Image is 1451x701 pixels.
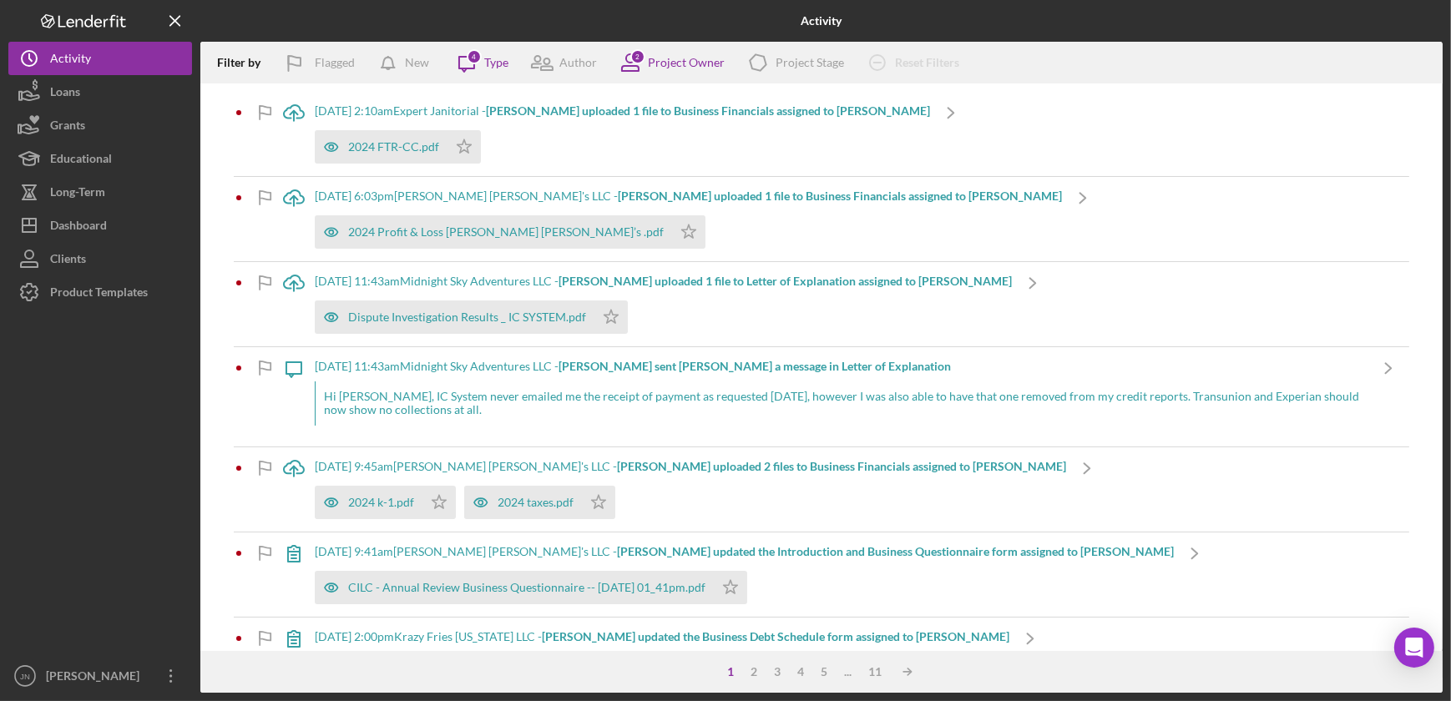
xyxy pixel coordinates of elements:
button: Long-Term [8,175,192,209]
a: [DATE] 9:41am[PERSON_NAME] [PERSON_NAME]'s LLC -[PERSON_NAME] updated the Introduction and Busine... [273,532,1216,617]
button: Educational [8,142,192,175]
div: CILC - Annual Review Business Questionnaire -- [DATE] 01_41pm.pdf [348,581,705,594]
button: CILC - Annual Review Business Questionnaire -- [DATE] 01_41pm.pdf [315,571,747,604]
div: 1 [720,665,743,678]
div: Reset Filters [895,46,959,79]
b: Activity [801,14,842,28]
button: 2024 taxes.pdf [464,486,615,519]
div: [DATE] 2:00pm Krazy Fries [US_STATE] LLC - [315,630,1009,643]
button: Loans [8,75,192,108]
button: Grants [8,108,192,142]
b: [PERSON_NAME] sent [PERSON_NAME] a message in Letter of Explanation [559,359,951,373]
a: [DATE] 6:03pm[PERSON_NAME] [PERSON_NAME]'s LLC -[PERSON_NAME] uploaded 1 file to Business Financi... [273,177,1104,261]
button: Reset Filters [857,46,976,79]
div: 11 [861,665,891,678]
div: Project Stage [776,56,844,69]
div: Educational [50,142,112,179]
div: [DATE] 11:43am Midnight Sky Adventures LLC - [315,275,1012,288]
div: 2024 taxes.pdf [498,496,574,509]
div: [PERSON_NAME] [42,659,150,697]
button: Clients [8,242,192,275]
button: New [372,46,446,79]
div: Dashboard [50,209,107,246]
div: 4 [790,665,813,678]
div: Type [484,56,508,69]
div: [DATE] 6:03pm [PERSON_NAME] [PERSON_NAME]'s LLC - [315,189,1062,203]
div: ... [837,665,861,678]
div: New [405,46,429,79]
a: [DATE] 9:45am[PERSON_NAME] [PERSON_NAME]'s LLC -[PERSON_NAME] uploaded 2 files to Business Financ... [273,447,1108,532]
div: Open Intercom Messenger [1394,628,1434,668]
div: 2 [630,49,645,64]
div: Long-Term [50,175,105,213]
text: JN [20,672,30,681]
div: [DATE] 9:41am [PERSON_NAME] [PERSON_NAME]'s LLC - [315,545,1174,558]
div: [DATE] 11:43am Midnight Sky Adventures LLC - [315,360,1368,373]
div: 4 [467,49,482,64]
div: Loans [50,75,80,113]
b: [PERSON_NAME] uploaded 2 files to Business Financials assigned to [PERSON_NAME] [617,459,1066,473]
div: Project Owner [648,56,725,69]
div: [DATE] 9:45am [PERSON_NAME] [PERSON_NAME]'s LLC - [315,460,1066,473]
div: Flagged [315,46,355,79]
a: [DATE] 2:00pmKrazy Fries [US_STATE] LLC -[PERSON_NAME] updated the Business Debt Schedule form as... [273,618,1051,659]
div: Clients [50,242,86,280]
button: Dispute Investigation Results _ IC SYSTEM.pdf [315,300,628,334]
button: 2024 Profit & Loss [PERSON_NAME] [PERSON_NAME]’s .pdf [315,215,705,249]
div: 2024 Profit & Loss [PERSON_NAME] [PERSON_NAME]’s .pdf [348,225,664,239]
div: 2 [743,665,766,678]
div: 5 [813,665,837,678]
button: Dashboard [8,209,192,242]
div: [DATE] 2:10am Expert Janitorial - [315,104,930,118]
div: Grants [50,108,85,146]
div: Filter by [217,56,273,69]
a: [DATE] 11:43amMidnight Sky Adventures LLC -[PERSON_NAME] uploaded 1 file to Letter of Explanation... [273,262,1054,346]
button: JN[PERSON_NAME] [8,659,192,693]
div: Hi [PERSON_NAME], IC System never emailed me the receipt of payment as requested [DATE], however ... [315,381,1368,425]
div: Author [559,56,597,69]
button: Product Templates [8,275,192,309]
div: 2024 k-1.pdf [348,496,414,509]
b: [PERSON_NAME] updated the Business Debt Schedule form assigned to [PERSON_NAME] [542,629,1009,643]
button: 2024 k-1.pdf [315,486,456,519]
div: 3 [766,665,790,678]
b: [PERSON_NAME] uploaded 1 file to Letter of Explanation assigned to [PERSON_NAME] [559,274,1012,288]
button: Activity [8,42,192,75]
button: Flagged [273,46,372,79]
a: [DATE] 11:43amMidnight Sky Adventures LLC -[PERSON_NAME] sent [PERSON_NAME] a message in Letter o... [273,347,1409,446]
button: 2024 FTR-CC.pdf [315,130,481,164]
div: 2024 FTR-CC.pdf [348,140,439,154]
b: [PERSON_NAME] uploaded 1 file to Business Financials assigned to [PERSON_NAME] [618,189,1062,203]
a: [DATE] 2:10amExpert Janitorial -[PERSON_NAME] uploaded 1 file to Business Financials assigned to ... [273,92,972,176]
div: Product Templates [50,275,148,313]
div: Activity [50,42,91,79]
b: [PERSON_NAME] uploaded 1 file to Business Financials assigned to [PERSON_NAME] [486,103,930,118]
div: Dispute Investigation Results _ IC SYSTEM.pdf [348,310,586,324]
b: [PERSON_NAME] updated the Introduction and Business Questionnaire form assigned to [PERSON_NAME] [617,544,1174,558]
